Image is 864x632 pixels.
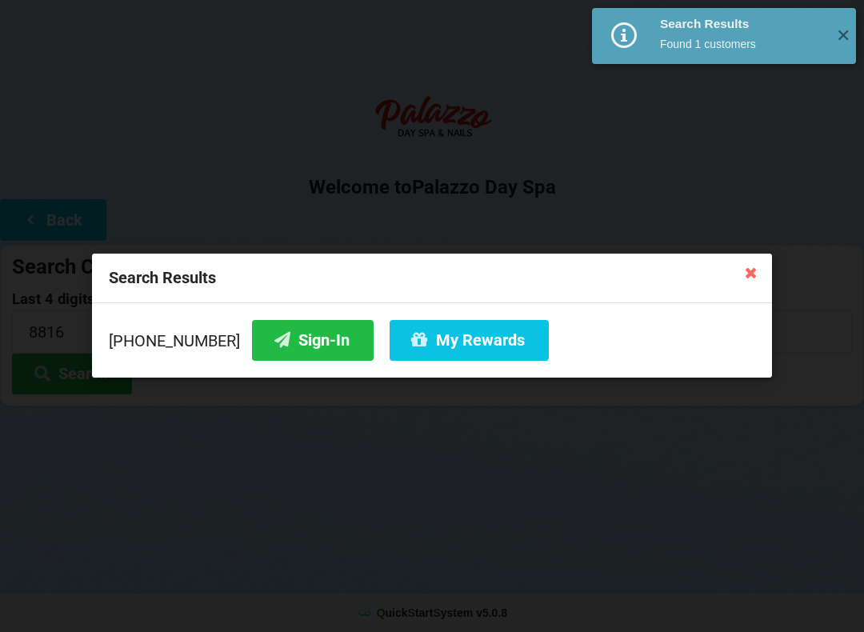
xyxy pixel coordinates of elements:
div: [PHONE_NUMBER] [109,320,755,361]
div: Search Results [660,16,824,32]
button: My Rewards [390,320,549,361]
div: Search Results [92,254,772,303]
div: Found 1 customers [660,36,824,52]
button: Sign-In [252,320,374,361]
